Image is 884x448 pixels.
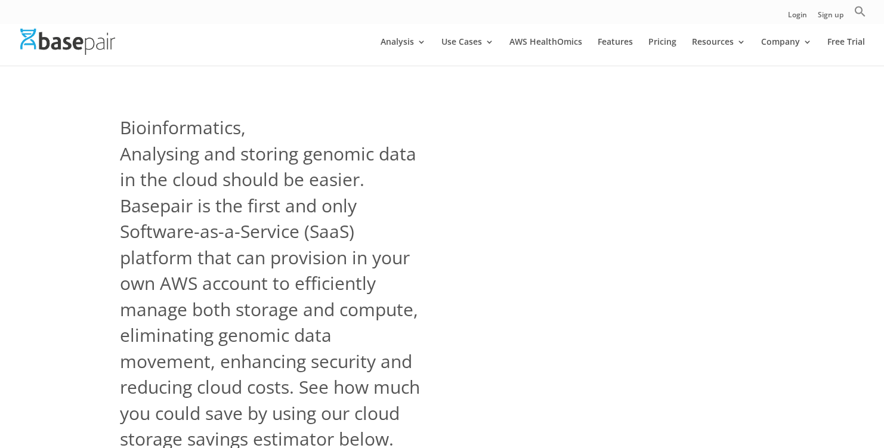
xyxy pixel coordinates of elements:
a: Search Icon Link [854,5,866,24]
a: Company [761,38,812,66]
a: Use Cases [441,38,494,66]
a: Pricing [648,38,676,66]
img: Basepair [20,29,115,54]
a: Resources [692,38,746,66]
a: Free Trial [827,38,865,66]
a: Features [598,38,633,66]
span: Bioinformatics, [120,115,246,141]
iframe: Basepair - NGS Analysis Simplified [460,115,764,412]
svg: Search [854,5,866,17]
a: AWS HealthOmics [509,38,582,66]
a: Sign up [818,11,843,24]
a: Login [788,11,807,24]
a: Analysis [381,38,426,66]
